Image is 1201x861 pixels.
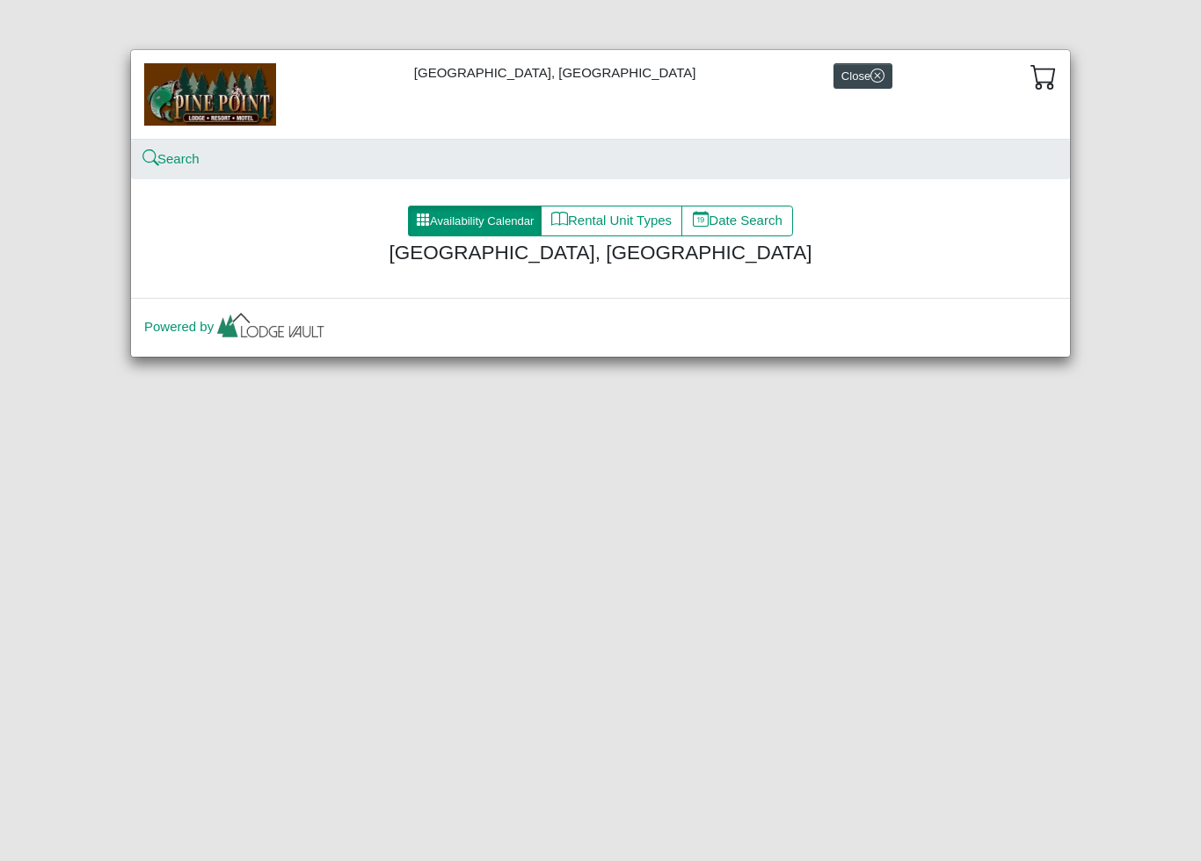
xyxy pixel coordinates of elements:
div: [GEOGRAPHIC_DATA], [GEOGRAPHIC_DATA] [131,50,1070,139]
svg: calendar date [693,211,710,228]
button: Closex circle [833,63,892,89]
svg: cart [1030,63,1057,90]
button: calendar dateDate Search [681,206,793,237]
svg: x circle [870,69,884,83]
a: Powered by [144,319,328,334]
h4: [GEOGRAPHIC_DATA], [GEOGRAPHIC_DATA] [162,241,1039,264]
img: b144ff98-a7e1-49bd-98da-e9ae77355310.jpg [144,63,276,125]
button: grid3x3 gap fillAvailability Calendar [408,206,542,237]
img: lv-small.ca335149.png [214,308,328,347]
svg: book [551,211,568,228]
a: searchSearch [144,151,200,166]
svg: search [144,152,157,165]
button: bookRental Unit Types [541,206,682,237]
svg: grid3x3 gap fill [416,213,430,227]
